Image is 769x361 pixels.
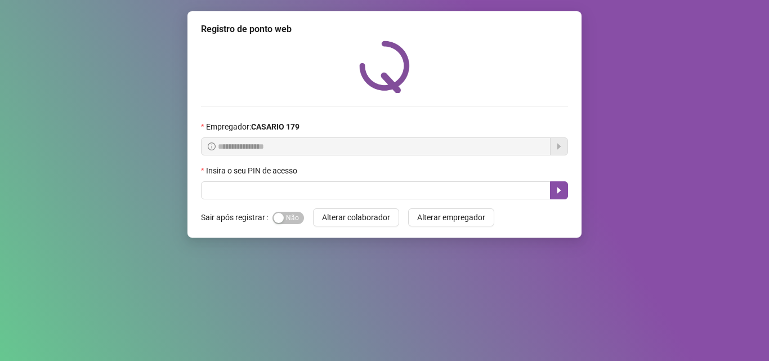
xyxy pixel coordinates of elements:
label: Sair após registrar [201,208,272,226]
span: Alterar colaborador [322,211,390,224]
button: Alterar colaborador [313,208,399,226]
span: Alterar empregador [417,211,485,224]
span: caret-right [555,186,564,195]
div: Registro de ponto web [201,23,568,36]
span: Empregador : [206,121,299,133]
span: info-circle [208,142,216,150]
strong: CASARIO 179 [251,122,299,131]
button: Alterar empregador [408,208,494,226]
img: QRPoint [359,41,410,93]
label: Insira o seu PIN de acesso [201,164,305,177]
